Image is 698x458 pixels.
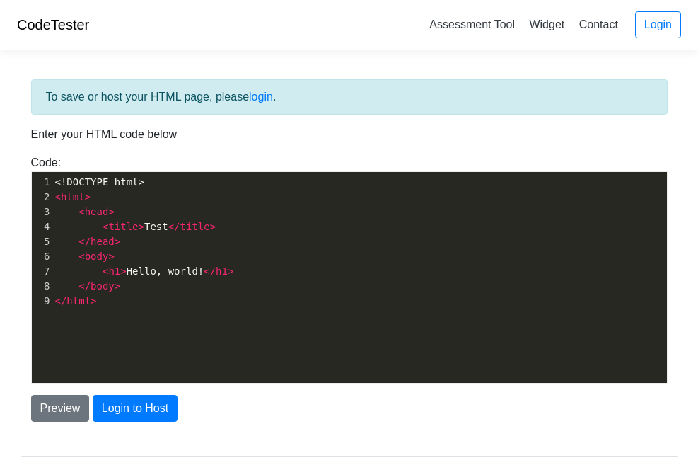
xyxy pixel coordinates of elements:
[32,264,52,279] div: 7
[55,221,216,232] span: Test
[180,221,210,232] span: title
[32,279,52,294] div: 8
[21,154,678,384] div: Code:
[78,206,84,217] span: <
[31,395,90,422] button: Preview
[78,280,91,292] span: </
[108,251,114,262] span: >
[108,265,120,277] span: h1
[91,280,115,292] span: body
[32,175,52,190] div: 1
[228,265,233,277] span: >
[103,221,108,232] span: <
[93,395,178,422] button: Login to Host
[635,11,681,38] a: Login
[85,191,91,202] span: >
[32,249,52,264] div: 6
[574,13,624,36] a: Contact
[17,17,89,33] a: CodeTester
[66,295,91,307] span: html
[139,221,144,232] span: >
[85,206,109,217] span: head
[115,236,120,247] span: >
[91,295,96,307] span: >
[103,265,108,277] span: <
[55,265,234,277] span: Hello, world!
[55,176,144,188] span: <!DOCTYPE html>
[210,221,216,232] span: >
[32,294,52,309] div: 9
[32,190,52,205] div: 2
[108,221,138,232] span: title
[31,79,668,115] div: To save or host your HTML page, please .
[523,13,570,36] a: Widget
[55,295,67,307] span: </
[115,280,120,292] span: >
[78,236,91,247] span: </
[85,251,109,262] span: body
[78,251,84,262] span: <
[204,265,216,277] span: </
[61,191,85,202] span: html
[424,13,520,36] a: Assessment Tool
[91,236,115,247] span: head
[120,265,126,277] span: >
[32,205,52,219] div: 3
[108,206,114,217] span: >
[31,126,668,143] p: Enter your HTML code below
[32,234,52,249] div: 5
[168,221,180,232] span: </
[216,265,228,277] span: h1
[32,219,52,234] div: 4
[249,91,273,103] a: login
[55,191,61,202] span: <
